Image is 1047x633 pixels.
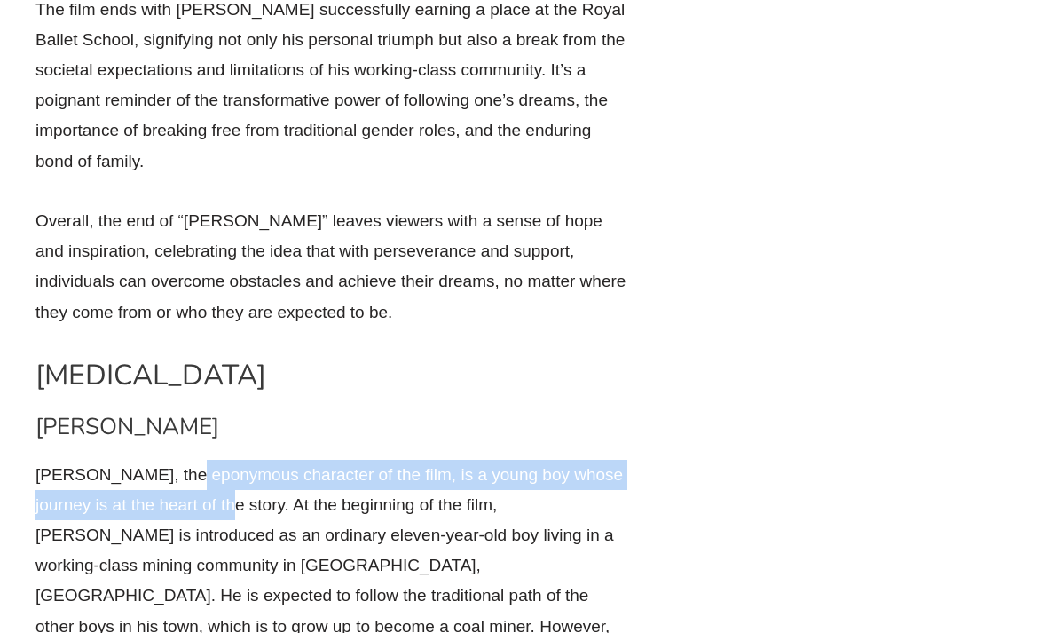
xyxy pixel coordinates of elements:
[35,206,630,328] p: Overall, the end of “[PERSON_NAME]” leaves viewers with a sense of hope and inspiration, celebrat...
[35,357,630,394] h2: [MEDICAL_DATA]
[35,412,630,442] h3: [PERSON_NAME]
[743,432,1047,633] iframe: Chat Widget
